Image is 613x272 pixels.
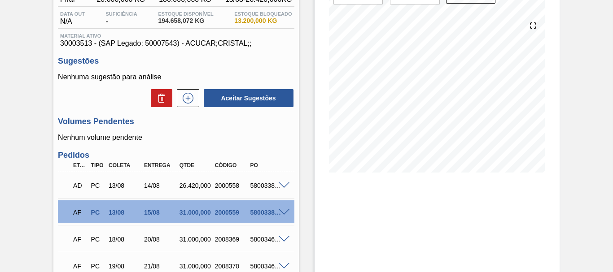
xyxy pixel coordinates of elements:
div: 18/08/2025 [106,236,144,243]
div: Pedido de Compra [89,236,106,243]
span: 194.658,072 KG [158,17,213,24]
span: Suficiência [106,11,137,17]
div: Aguardando Faturamento [71,203,88,222]
div: 19/08/2025 [106,263,144,270]
div: 13/08/2025 [106,209,144,216]
div: Etapa [71,162,88,168]
div: Aguardando Faturamento [71,229,88,249]
span: Estoque Disponível [158,11,213,17]
div: N/A [58,11,87,26]
div: 26.420,000 [177,182,215,189]
div: 5800346594 [248,263,286,270]
p: AF [73,236,86,243]
div: 21/08/2025 [142,263,180,270]
div: Código [213,162,251,168]
h3: Sugestões [58,56,294,66]
p: AF [73,209,86,216]
div: Aceitar Sugestões [199,88,294,108]
div: 2000559 [213,209,251,216]
div: Tipo [89,162,106,168]
span: 30003513 - (SAP Legado: 50007543) - ACUCAR;CRISTAL;; [60,39,292,47]
div: Aguardando Descarga [71,176,88,195]
h3: Pedidos [58,151,294,160]
div: Pedido de Compra [89,209,106,216]
div: Coleta [106,162,144,168]
div: 2008369 [213,236,251,243]
p: Nenhum volume pendente [58,134,294,142]
p: AF [73,263,86,270]
div: Entrega [142,162,180,168]
div: 5800338694 [248,209,286,216]
div: Qtde [177,162,215,168]
div: 5800338693 [248,182,286,189]
div: 13/08/2025 [106,182,144,189]
div: Nova sugestão [172,89,199,107]
button: Aceitar Sugestões [204,89,293,107]
div: - [104,11,140,26]
span: Estoque Bloqueado [234,11,292,17]
p: AD [73,182,86,189]
div: Pedido de Compra [89,182,106,189]
div: 14/08/2025 [142,182,180,189]
div: 20/08/2025 [142,236,180,243]
span: 13.200,000 KG [234,17,292,24]
div: 5800346593 [248,236,286,243]
div: PO [248,162,286,168]
p: Nenhuma sugestão para análise [58,73,294,81]
div: 31.000,000 [177,263,215,270]
span: Material ativo [60,33,292,39]
div: 31.000,000 [177,236,215,243]
div: 2008370 [213,263,251,270]
h3: Volumes Pendentes [58,117,294,126]
div: 31.000,000 [177,209,215,216]
div: 2000558 [213,182,251,189]
div: Excluir Sugestões [146,89,172,107]
div: 15/08/2025 [142,209,180,216]
div: Pedido de Compra [89,263,106,270]
span: Data out [60,11,85,17]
